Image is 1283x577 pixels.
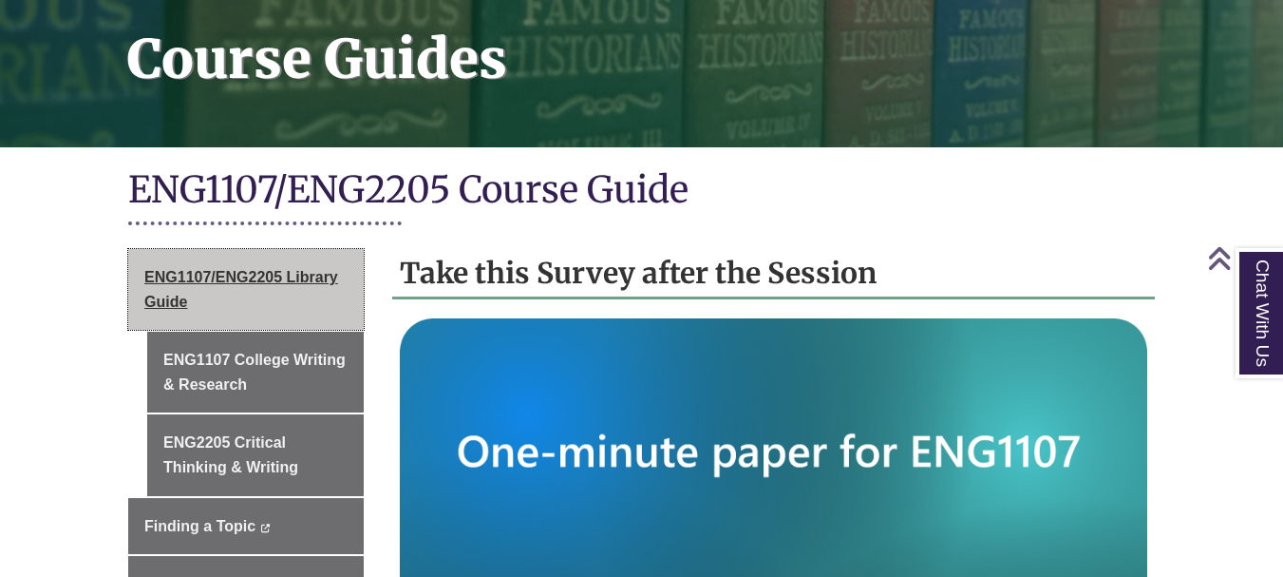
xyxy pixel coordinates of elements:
[147,332,364,413] a: ENG1107 College Writing & Research
[260,524,271,532] i: This link opens in a new window
[147,414,364,495] a: ENG2205 Critical Thinking & Writing
[128,249,364,330] a: ENG1107/ENG2205 Library Guide
[144,269,338,310] span: ENG1107/ENG2205 Library Guide
[144,518,255,534] span: Finding a Topic
[1207,245,1278,271] a: Back to Top
[128,498,364,555] a: Finding a Topic
[392,249,1155,299] h2: Take this Survey after the Session
[128,166,1155,217] h1: ENG1107/ENG2205 Course Guide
